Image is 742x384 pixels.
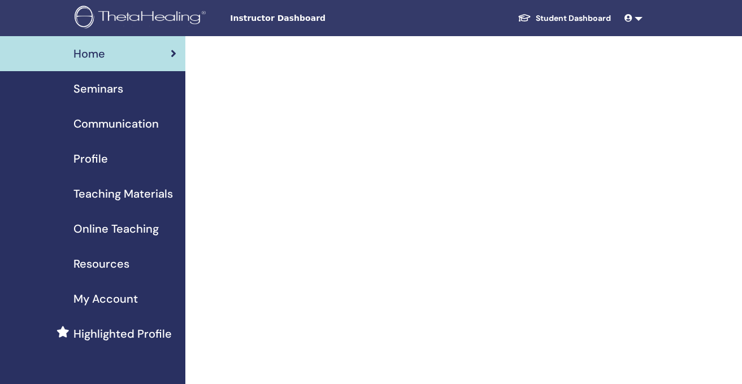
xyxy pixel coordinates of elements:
[73,150,108,167] span: Profile
[509,8,620,29] a: Student Dashboard
[73,80,123,97] span: Seminars
[73,325,172,342] span: Highlighted Profile
[73,220,159,237] span: Online Teaching
[73,185,173,202] span: Teaching Materials
[73,115,159,132] span: Communication
[230,12,400,24] span: Instructor Dashboard
[518,13,531,23] img: graduation-cap-white.svg
[73,45,105,62] span: Home
[73,255,129,272] span: Resources
[75,6,210,31] img: logo.png
[73,290,138,307] span: My Account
